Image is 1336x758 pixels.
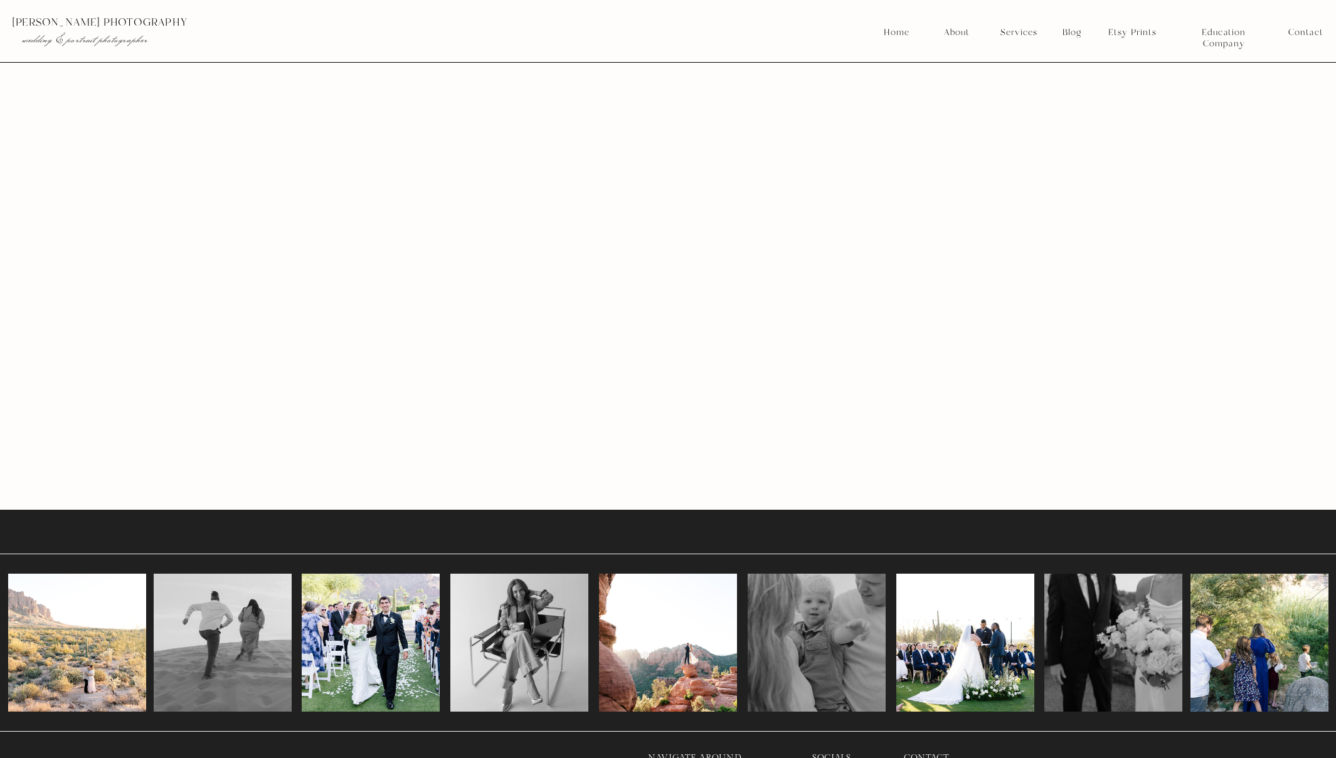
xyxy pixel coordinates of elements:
a: Services [995,27,1042,38]
a: Blog [1058,27,1086,38]
p: wedding & portrait photographer [22,33,446,46]
a: Etsy Prints [1103,27,1161,38]
a: Contact [1288,27,1323,38]
p: [PERSON_NAME] photography [12,17,472,28]
a: Education Company [1180,27,1267,38]
a: Home [883,27,910,38]
a: About [940,27,972,38]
